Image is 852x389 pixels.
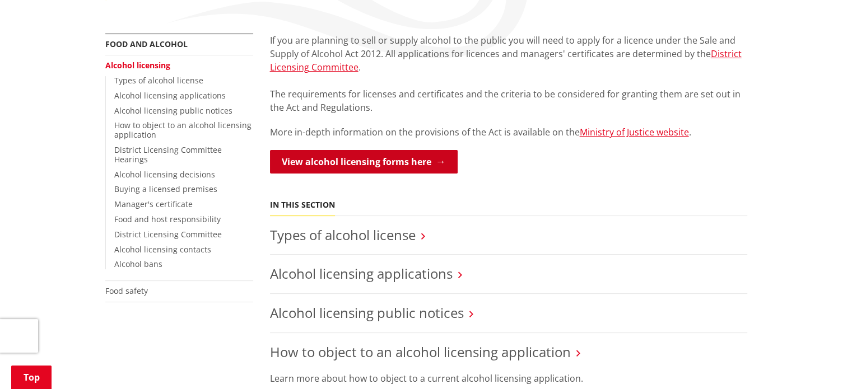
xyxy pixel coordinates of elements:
a: How to object to an alcohol licensing application [270,343,571,361]
a: Alcohol licensing applications [270,264,453,283]
a: District Licensing Committee Hearings [114,144,222,165]
a: Top [11,365,52,389]
a: Alcohol licensing contacts [114,244,211,255]
a: Alcohol licensing [105,60,170,71]
a: Alcohol bans [114,259,162,269]
a: District Licensing Committee [270,48,742,73]
a: Alcohol licensing public notices [114,105,232,116]
a: Food safety [105,285,148,296]
p: If you are planning to sell or supply alcohol to the public you will need to apply for a licence ... [270,34,747,114]
a: Types of alcohol license [114,75,203,86]
a: Types of alcohol license [270,226,416,244]
a: Buying a licensed premises [114,184,217,194]
p: Learn more about how to object to a current alcohol licensing application. [270,372,747,385]
a: District Licensing Committee [114,229,222,240]
a: Manager's certificate [114,199,193,209]
a: Alcohol licensing applications [114,90,226,101]
a: Alcohol licensing public notices [270,303,464,322]
p: More in-depth information on the provisions of the Act is available on the . [270,125,747,139]
a: Food and host responsibility [114,214,221,224]
h5: In this section [270,200,335,210]
a: Alcohol licensing decisions [114,169,215,180]
a: View alcohol licensing forms here [270,150,458,174]
a: How to object to an alcohol licensing application [114,120,252,140]
a: Food and alcohol [105,39,188,49]
iframe: Messenger Launcher [800,342,841,382]
a: Ministry of Justice website [580,126,689,138]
